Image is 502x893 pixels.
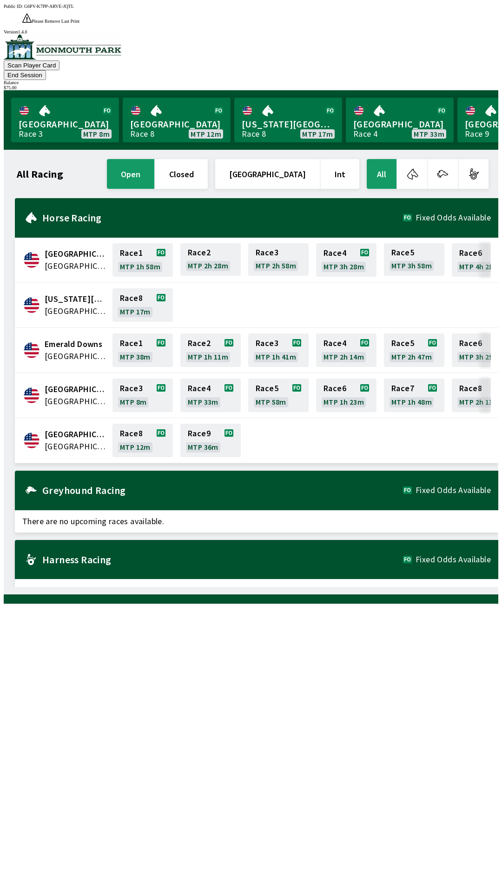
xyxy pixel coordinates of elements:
[15,510,498,533] span: There are no upcoming races available.
[384,243,444,277] a: Race5MTP 3h 58m
[256,385,278,392] span: Race 5
[120,294,143,302] span: Race 8
[188,398,218,406] span: MTP 33m
[4,4,498,9] div: Public ID:
[324,353,364,360] span: MTP 2h 14m
[45,260,107,272] span: United States
[248,379,309,412] a: Race5MTP 58m
[414,130,444,138] span: MTP 33m
[17,170,63,178] h1: All Racing
[459,353,500,360] span: MTP 3h 29m
[120,443,151,451] span: MTP 12m
[4,80,498,85] div: Balance
[256,249,278,256] span: Race 3
[83,130,110,138] span: MTP 8m
[324,263,364,270] span: MTP 3h 28m
[45,440,107,453] span: United States
[242,130,266,138] div: Race 8
[180,379,241,412] a: Race4MTP 33m
[19,118,112,130] span: [GEOGRAPHIC_DATA]
[324,249,346,257] span: Race 4
[15,579,498,601] span: There are no upcoming races available.
[45,395,107,407] span: United States
[120,263,160,270] span: MTP 1h 58m
[248,243,309,277] a: Race3MTP 2h 58m
[188,340,211,347] span: Race 2
[459,385,482,392] span: Race 8
[384,333,444,367] a: Race5MTP 2h 47m
[45,248,107,260] span: Canterbury Park
[353,118,446,130] span: [GEOGRAPHIC_DATA]
[256,353,296,360] span: MTP 1h 41m
[367,159,396,189] button: All
[107,159,154,189] button: open
[248,333,309,367] a: Race3MTP 1h 41m
[188,249,211,256] span: Race 2
[155,159,208,189] button: closed
[416,486,491,494] span: Fixed Odds Available
[391,353,432,360] span: MTP 2h 47m
[45,338,107,350] span: Emerald Downs
[4,85,498,90] div: $ 75.00
[4,29,498,34] div: Version 1.4.0
[465,130,489,138] div: Race 9
[42,556,403,563] h2: Harness Racing
[4,34,121,60] img: venue logo
[188,385,211,392] span: Race 4
[120,340,143,347] span: Race 1
[123,98,231,142] a: [GEOGRAPHIC_DATA]Race 8MTP 12m
[120,385,143,392] span: Race 3
[391,249,414,256] span: Race 5
[384,379,444,412] a: Race7MTP 1h 48m
[180,243,241,277] a: Race2MTP 2h 28m
[459,263,500,270] span: MTP 4h 28m
[316,243,376,277] a: Race4MTP 3h 28m
[11,98,119,142] a: [GEOGRAPHIC_DATA]Race 3MTP 8m
[215,159,320,189] button: [GEOGRAPHIC_DATA]
[45,350,107,362] span: United States
[120,398,146,406] span: MTP 8m
[256,262,296,269] span: MTP 2h 58m
[120,308,151,315] span: MTP 17m
[130,118,223,130] span: [GEOGRAPHIC_DATA]
[188,430,211,437] span: Race 9
[324,340,346,347] span: Race 4
[391,340,414,347] span: Race 5
[302,130,333,138] span: MTP 17m
[120,353,151,360] span: MTP 38m
[112,424,173,457] a: Race8MTP 12m
[188,262,228,269] span: MTP 2h 28m
[42,486,403,494] h2: Greyhound Racing
[324,398,364,406] span: MTP 1h 23m
[112,288,173,322] a: Race8MTP 17m
[4,60,59,70] button: Scan Player Card
[112,379,173,412] a: Race3MTP 8m
[459,340,482,347] span: Race 6
[391,262,432,269] span: MTP 3h 58m
[42,214,403,221] h2: Horse Racing
[391,385,414,392] span: Race 7
[180,424,241,457] a: Race9MTP 36m
[353,130,377,138] div: Race 4
[316,379,376,412] a: Race6MTP 1h 23m
[416,556,491,563] span: Fixed Odds Available
[24,4,74,9] span: G6PV-K7PP-ARVE-JQTL
[391,398,432,406] span: MTP 1h 48m
[32,19,79,24] span: Please Remove Last Print
[316,333,376,367] a: Race4MTP 2h 14m
[242,118,335,130] span: [US_STATE][GEOGRAPHIC_DATA]
[180,333,241,367] a: Race2MTP 1h 11m
[191,130,221,138] span: MTP 12m
[188,443,218,451] span: MTP 36m
[45,305,107,317] span: United States
[256,398,286,406] span: MTP 58m
[120,249,143,257] span: Race 1
[346,98,454,142] a: [GEOGRAPHIC_DATA]Race 4MTP 33m
[256,340,278,347] span: Race 3
[112,243,173,277] a: Race1MTP 1h 58m
[324,385,346,392] span: Race 6
[321,159,359,189] button: Int
[234,98,342,142] a: [US_STATE][GEOGRAPHIC_DATA]Race 8MTP 17m
[19,130,43,138] div: Race 3
[45,293,107,305] span: Delaware Park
